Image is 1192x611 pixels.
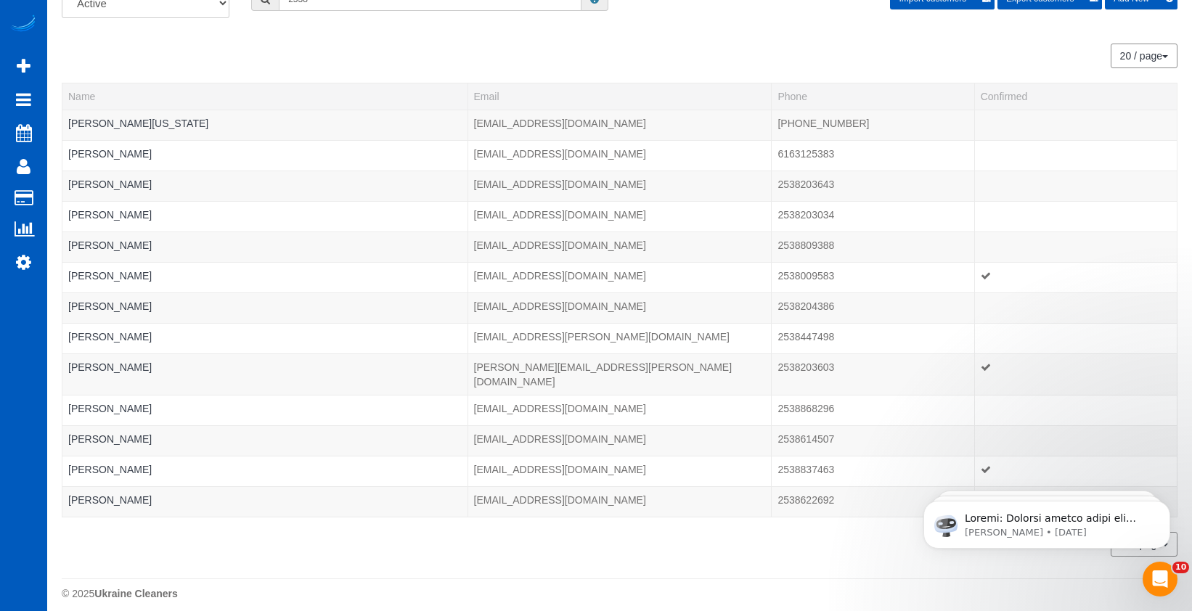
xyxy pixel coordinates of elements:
a: [PERSON_NAME] [68,270,152,282]
a: [PERSON_NAME] [68,464,152,475]
td: Confirmed [974,231,1177,262]
a: [PERSON_NAME] [68,179,152,190]
td: Name [62,486,468,517]
td: Phone [772,395,974,425]
td: Email [468,425,772,456]
div: Tags [68,477,462,480]
td: Confirmed [974,323,1177,353]
td: Confirmed [974,425,1177,456]
td: Phone [772,140,974,171]
div: Tags [68,161,462,165]
th: Phone [772,83,974,110]
th: Confirmed [974,83,1177,110]
img: Automaid Logo [9,15,38,35]
td: Phone [772,171,974,201]
div: Tags [68,313,462,317]
td: Email [468,140,772,171]
td: Name [62,171,468,201]
div: Tags [68,507,462,511]
td: Name [62,323,468,353]
a: [PERSON_NAME] [68,403,152,414]
span: 10 [1172,562,1189,573]
div: Tags [68,253,462,256]
td: Email [468,262,772,292]
td: Phone [772,201,974,231]
td: Email [468,323,772,353]
td: Phone [772,262,974,292]
div: Tags [68,131,462,134]
button: 20 / page [1111,44,1177,68]
td: Confirmed [974,353,1177,395]
a: [PERSON_NAME] [68,239,152,251]
iframe: Intercom live chat [1143,562,1177,596]
td: Email [468,292,772,323]
td: Confirmed [974,201,1177,231]
td: Name [62,231,468,262]
th: Email [468,83,772,110]
a: [PERSON_NAME] [68,433,152,445]
a: [PERSON_NAME] [68,361,152,373]
td: Email [468,231,772,262]
nav: Pagination navigation [1111,44,1177,68]
iframe: Intercom notifications message [902,470,1192,572]
div: Tags [68,374,462,378]
th: Name [62,83,468,110]
td: Confirmed [974,262,1177,292]
td: Name [62,110,468,140]
td: Phone [772,323,974,353]
a: [PERSON_NAME] [68,331,152,343]
div: Tags [68,222,462,226]
td: Confirmed [974,110,1177,140]
a: [PERSON_NAME] [68,494,152,506]
td: Phone [772,292,974,323]
td: Confirmed [974,171,1177,201]
div: Tags [68,344,462,348]
div: © 2025 [62,586,1177,601]
td: Name [62,395,468,425]
div: Tags [68,283,462,287]
td: Phone [772,456,974,486]
td: Email [468,395,772,425]
td: Phone [772,110,974,140]
div: Tags [68,446,462,450]
td: Email [468,110,772,140]
td: Name [62,140,468,171]
td: Email [468,353,772,395]
td: Name [62,292,468,323]
div: Tags [68,192,462,195]
td: Email [468,171,772,201]
td: Confirmed [974,395,1177,425]
td: Phone [772,425,974,456]
a: [PERSON_NAME] [68,209,152,221]
td: Name [62,456,468,486]
td: Confirmed [974,140,1177,171]
td: Phone [772,231,974,262]
td: Phone [772,486,974,517]
a: [PERSON_NAME] [68,300,152,312]
strong: Ukraine Cleaners [94,588,177,599]
td: Name [62,262,468,292]
a: [PERSON_NAME] [68,148,152,160]
td: Name [62,353,468,395]
a: [PERSON_NAME][US_STATE] [68,118,208,129]
td: Confirmed [974,456,1177,486]
td: Phone [772,353,974,395]
td: Confirmed [974,292,1177,323]
td: Email [468,486,772,517]
td: Email [468,456,772,486]
td: Name [62,425,468,456]
div: Tags [68,416,462,419]
td: Email [468,201,772,231]
td: Name [62,201,468,231]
